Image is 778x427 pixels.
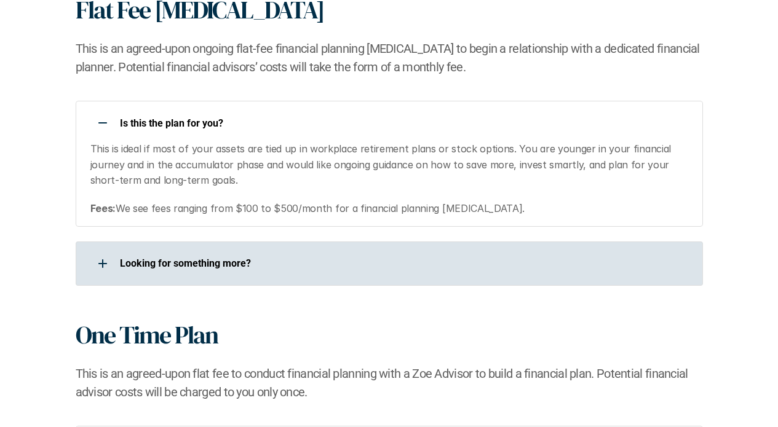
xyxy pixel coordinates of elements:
strong: Fees: [90,202,116,214]
h2: This is an agreed-upon flat fee to conduct financial planning with a Zoe Advisor to build a finan... [76,364,703,401]
h2: This is an agreed-upon ongoing flat-fee financial planning [MEDICAL_DATA] to begin a relationship... [76,39,703,76]
p: We see fees ranging from $100 to $500/month for a financial planning [MEDICAL_DATA]. [90,201,688,217]
p: Is this the plan for you?​ [120,117,687,129]
p: This is ideal if most of your assets are tied up in workplace retirement plans or stock options. ... [90,141,688,189]
h1: One Time Plan [76,320,218,350]
p: Looking for something more?​ [120,257,687,269]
